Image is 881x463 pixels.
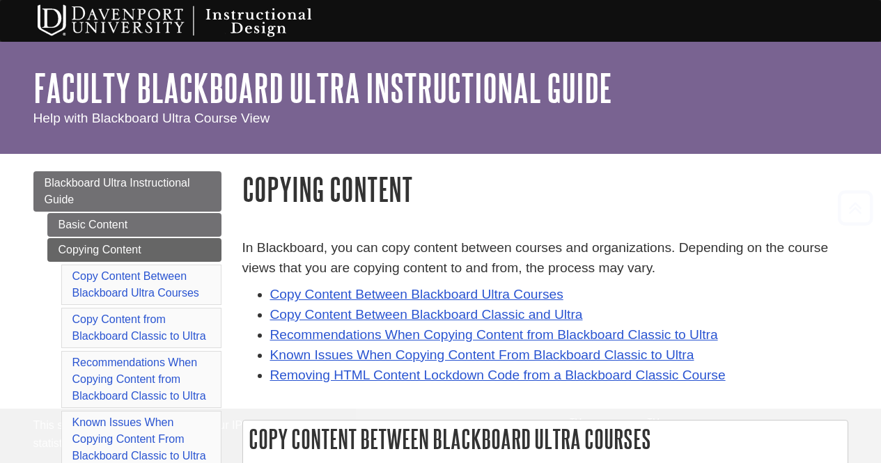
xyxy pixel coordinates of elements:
a: Removing HTML Content Lockdown Code from a Blackboard Classic Course [270,368,726,382]
a: Copy Content Between Blackboard Ultra Courses [72,270,199,299]
a: Recommendations When Copying Content from Blackboard Classic to Ultra [270,327,718,342]
a: Blackboard Ultra Instructional Guide [33,171,221,212]
a: Recommendations When Copying Content from Blackboard Classic to Ultra [72,356,206,402]
span: Help with Blackboard Ultra Course View [33,111,270,125]
a: Copying Content [47,238,221,262]
a: Basic Content [47,213,221,237]
h2: Copy Content Between Blackboard Ultra Courses [243,421,848,457]
h1: Copying Content [242,171,848,207]
a: Known Issues When Copying Content From Blackboard Classic to Ultra [270,347,694,362]
a: Copy Content Between Blackboard Classic and Ultra [270,307,583,322]
img: Davenport University Instructional Design [26,3,361,38]
a: Known Issues When Copying Content From Blackboard Classic to Ultra [72,416,206,462]
p: In Blackboard, you can copy content between courses and organizations. Depending on the course vi... [242,238,848,278]
a: Back to Top [833,198,878,217]
span: Blackboard Ultra Instructional Guide [45,177,190,205]
a: Copy Content from Blackboard Classic to Ultra [72,313,206,342]
a: Faculty Blackboard Ultra Instructional Guide [33,66,612,109]
a: Copy Content Between Blackboard Ultra Courses [270,287,563,301]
